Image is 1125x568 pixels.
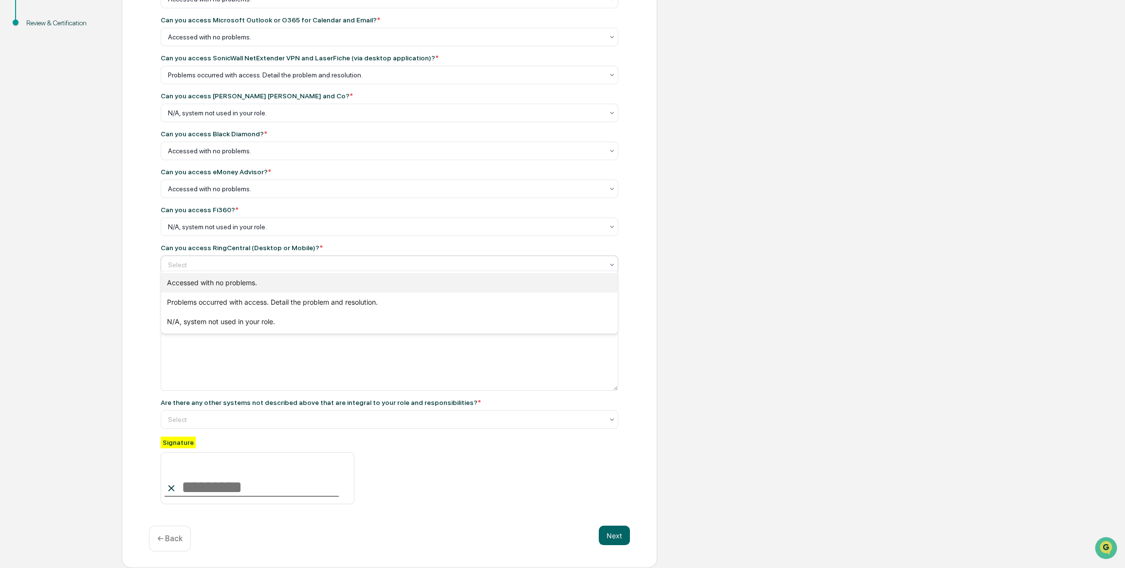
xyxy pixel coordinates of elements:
[6,119,67,136] a: 🖐️Preclearance
[161,244,323,252] div: Can you access RingCentral (Desktop or Mobile)?
[67,119,125,136] a: 🗄️Attestations
[10,20,177,36] p: How can we help?
[157,534,183,543] p: ← Back
[161,293,618,312] div: Problems occurred with access. Detail the problem and resolution.
[161,273,618,293] div: Accessed with no problems.
[26,18,106,28] div: Review & Certification
[19,123,63,132] span: Preclearance
[161,92,353,100] div: Can you access [PERSON_NAME] [PERSON_NAME] and Co?
[161,312,618,331] div: N/A, system not used in your role.
[161,16,380,24] div: Can you access Microsoft Outlook or O365 for Calendar and Email?
[161,206,239,214] div: Can you access Fi360?
[80,123,121,132] span: Attestations
[97,165,118,172] span: Pylon
[71,124,78,131] div: 🗄️
[161,130,267,138] div: Can you access Black Diamond?
[161,399,481,406] div: Are there any other systems not described above that are integral to your role and responsibilities?
[161,54,439,62] div: Can you access SonicWall NetExtender VPN and LaserFiche (via desktop application)?
[161,437,196,448] div: Signature
[33,84,123,92] div: We're available if you need us!
[166,77,177,89] button: Start new chat
[69,165,118,172] a: Powered byPylon
[10,142,18,150] div: 🔎
[1094,536,1120,562] iframe: Open customer support
[10,74,27,92] img: 1746055101610-c473b297-6a78-478c-a979-82029cc54cd1
[599,526,630,545] button: Next
[161,168,271,176] div: Can you access eMoney Advisor?
[19,141,61,151] span: Data Lookup
[33,74,160,84] div: Start new chat
[6,137,65,155] a: 🔎Data Lookup
[25,44,161,55] input: Clear
[10,124,18,131] div: 🖐️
